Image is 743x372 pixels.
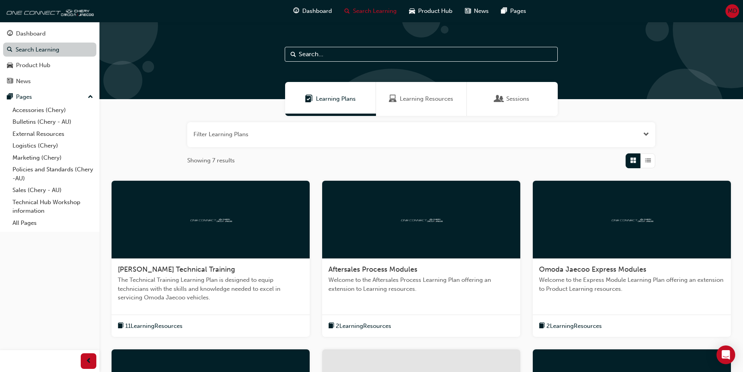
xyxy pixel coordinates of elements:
a: Learning PlansLearning Plans [285,82,376,116]
span: Sessions [495,94,503,103]
span: pages-icon [501,6,507,16]
a: News [3,74,96,89]
span: guage-icon [293,6,299,16]
button: book-icon2LearningResources [539,321,602,331]
a: guage-iconDashboard [287,3,338,19]
a: oneconnect[PERSON_NAME] Technical TrainingThe Technical Training Learning Plan is designed to equ... [112,181,310,337]
a: Search Learning [3,43,96,57]
span: Learning Plans [305,94,313,103]
span: Product Hub [418,7,452,16]
span: prev-icon [86,356,92,366]
span: up-icon [88,92,93,102]
div: Pages [16,93,32,101]
span: 11 Learning Resources [125,322,183,331]
a: All Pages [9,217,96,229]
span: The Technical Training Learning Plan is designed to equip technicians with the skills and knowled... [118,276,303,302]
span: Pages [510,7,526,16]
img: oneconnect [400,215,443,223]
input: Search... [285,47,558,62]
a: Learning ResourcesLearning Resources [376,82,467,116]
span: Learning Resources [400,94,453,103]
img: oneconnect [4,3,94,19]
span: pages-icon [7,94,13,101]
span: Welcome to the Aftersales Process Learning Plan offering an extension to Learning resources. [328,276,514,293]
span: news-icon [7,78,13,85]
button: book-icon2LearningResources [328,321,391,331]
a: External Resources [9,128,96,140]
button: Pages [3,90,96,104]
a: car-iconProduct Hub [403,3,459,19]
span: Welcome to the Express Module Learning Plan offering an extension to Product Learning resources. [539,276,725,293]
a: Technical Hub Workshop information [9,196,96,217]
span: 2 Learning Resources [546,322,602,331]
button: Open the filter [643,130,649,139]
span: News [474,7,489,16]
span: Aftersales Process Modules [328,265,417,274]
span: [PERSON_NAME] Technical Training [118,265,235,274]
span: Showing 7 results [187,156,235,165]
span: search-icon [7,46,12,53]
a: search-iconSearch Learning [338,3,403,19]
div: News [16,77,31,86]
span: book-icon [118,321,124,331]
span: 2 Learning Resources [336,322,391,331]
span: MD [728,7,737,16]
img: oneconnect [610,215,653,223]
a: oneconnectOmoda Jaecoo Express ModulesWelcome to the Express Module Learning Plan offering an ext... [533,181,731,337]
a: Product Hub [3,58,96,73]
div: Product Hub [16,61,50,70]
button: DashboardSearch LearningProduct HubNews [3,25,96,90]
span: Learning Resources [389,94,397,103]
a: Bulletins (Chery - AU) [9,116,96,128]
a: Sales (Chery - AU) [9,184,96,196]
a: Logistics (Chery) [9,140,96,152]
img: oneconnect [189,215,232,223]
span: book-icon [328,321,334,331]
span: List [645,156,651,165]
a: pages-iconPages [495,3,532,19]
span: Learning Plans [316,94,356,103]
div: Dashboard [16,29,46,38]
span: guage-icon [7,30,13,37]
a: oneconnectAftersales Process ModulesWelcome to the Aftersales Process Learning Plan offering an e... [322,181,520,337]
span: car-icon [7,62,13,69]
span: Omoda Jaecoo Express Modules [539,265,646,274]
span: Search Learning [353,7,397,16]
button: book-icon11LearningResources [118,321,183,331]
div: Open Intercom Messenger [716,345,735,364]
a: Policies and Standards (Chery -AU) [9,164,96,184]
a: news-iconNews [459,3,495,19]
span: Grid [630,156,636,165]
span: Search [291,50,296,59]
a: SessionsSessions [467,82,558,116]
span: search-icon [344,6,350,16]
button: MD [725,4,739,18]
span: Sessions [506,94,529,103]
a: Marketing (Chery) [9,152,96,164]
a: Accessories (Chery) [9,104,96,116]
span: news-icon [465,6,471,16]
span: Dashboard [302,7,332,16]
span: car-icon [409,6,415,16]
a: Dashboard [3,27,96,41]
span: book-icon [539,321,545,331]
